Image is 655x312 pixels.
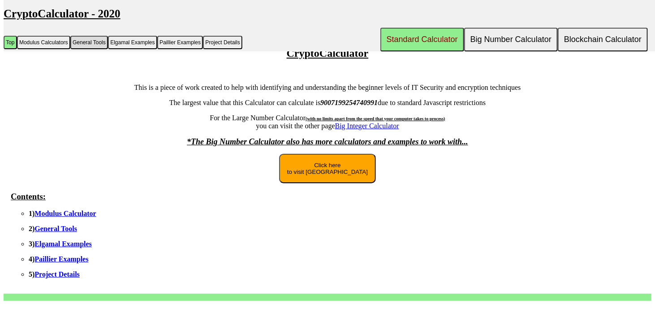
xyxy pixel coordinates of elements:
b: 9007199254740991 [320,99,378,106]
p: For the Large Number Calculator you can visit the other page [4,114,651,130]
b: 5) [29,270,80,278]
button: Modulus Calculators [17,36,70,49]
font: *The Big Number Calculator also has more calculators and examples to work with... [187,137,468,146]
button: General Tools [70,36,108,49]
a: Big Integer Calculator [335,122,399,130]
b: 1) [29,210,96,217]
button: Project Details [203,36,242,49]
button: Paillier Examples [157,36,203,49]
b: 3) [29,240,92,248]
a: Elgamal Examples [34,240,92,248]
button: Blockchain Calculator [558,28,648,51]
button: Click hereto visit [GEOGRAPHIC_DATA] [279,154,376,183]
p: This is a piece of work created to help with identifying and understanding the beginner levels of... [4,84,651,92]
button: Standard Calculator [380,28,464,51]
button: Top [4,36,17,49]
a: General Tools [34,225,77,232]
a: Modulus Calculator [34,210,96,217]
u: CryptoCalculator [287,47,369,59]
u: Contents: [11,192,46,201]
button: Big Number Calculator [464,28,558,51]
span: (with no limits apart from the speed that your computer takes to process) [306,116,445,121]
p: The largest value that this Calculator can calculate is due to standard Javascript restrictions [4,99,651,107]
b: 4) [29,255,88,263]
a: Paillier Examples [34,255,88,263]
a: Project Details [34,270,80,278]
u: CryptoCalculator - 2020 [4,8,121,20]
button: Elgamal Examples [108,36,157,49]
b: 2) [29,225,77,232]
